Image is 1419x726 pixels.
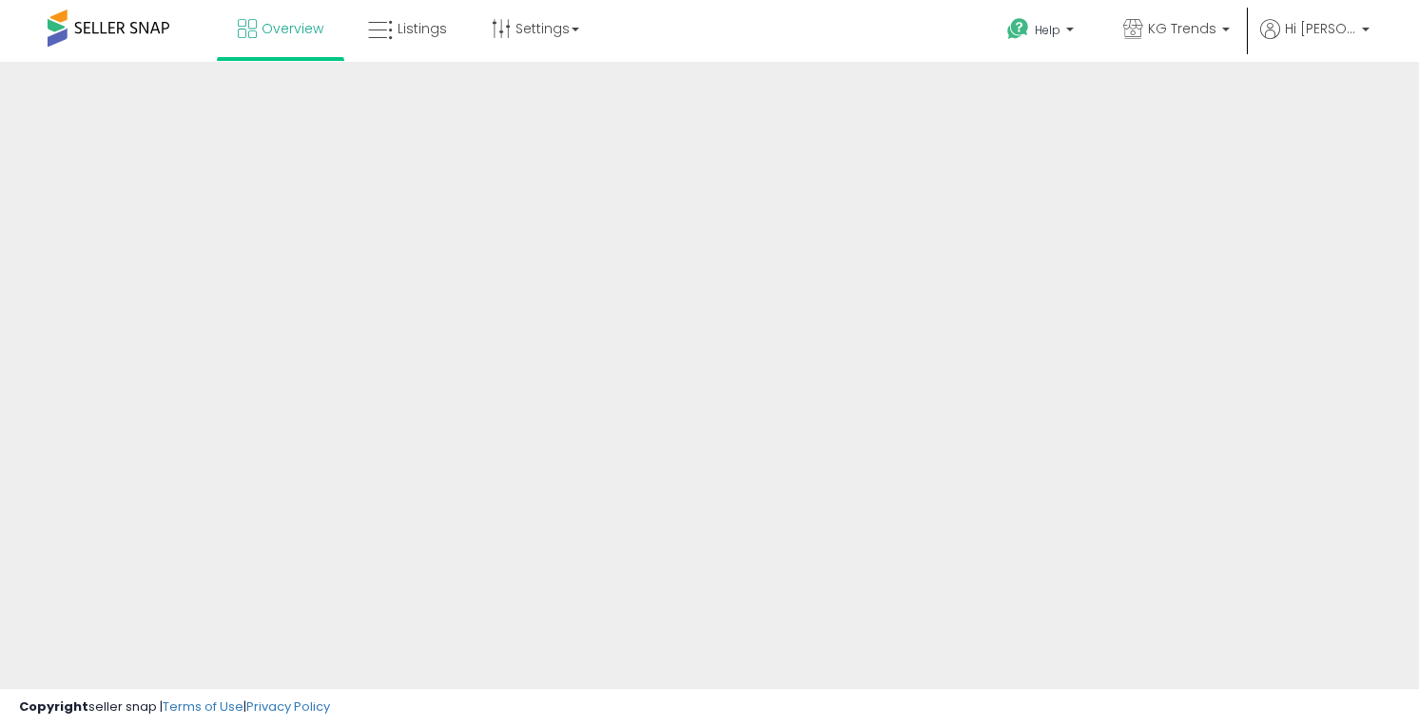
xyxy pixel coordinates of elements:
[19,697,88,716] strong: Copyright
[992,3,1093,62] a: Help
[262,19,323,38] span: Overview
[1035,22,1060,38] span: Help
[246,697,330,716] a: Privacy Policy
[1148,19,1216,38] span: KG Trends
[1006,17,1030,41] i: Get Help
[163,697,243,716] a: Terms of Use
[1260,19,1370,62] a: Hi [PERSON_NAME]
[19,698,330,716] div: seller snap | |
[398,19,447,38] span: Listings
[1285,19,1356,38] span: Hi [PERSON_NAME]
